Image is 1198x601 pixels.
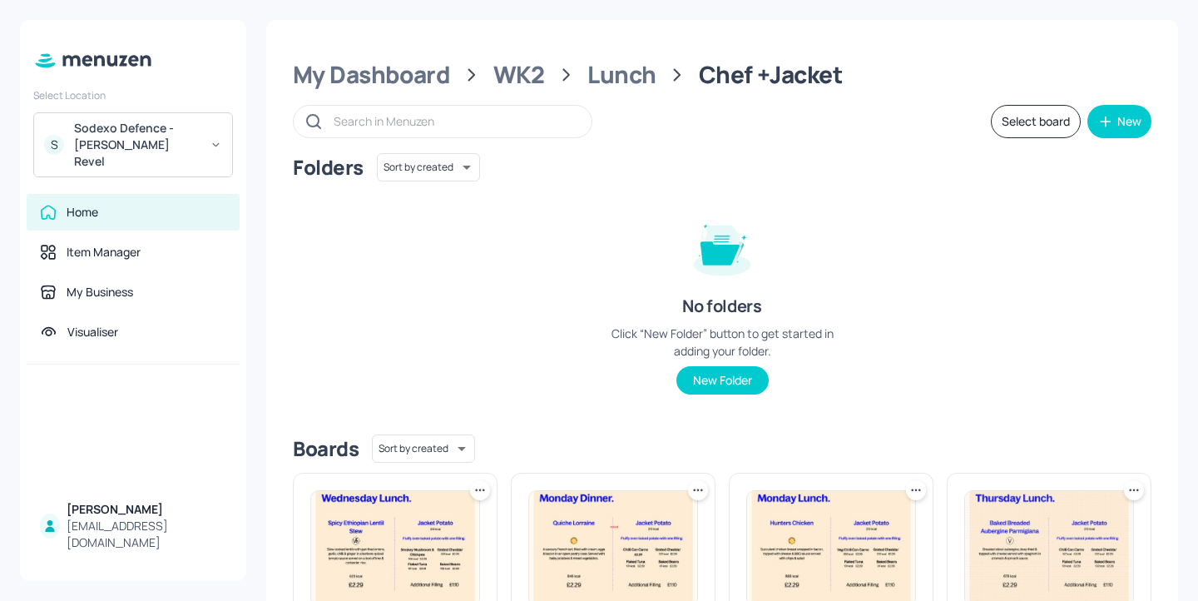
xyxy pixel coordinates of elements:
button: New Folder [676,366,769,395]
div: S [44,135,64,155]
div: My Business [67,284,133,300]
div: No folders [682,295,761,318]
div: Sort by created [377,151,480,184]
div: Click “New Folder” button to get started in adding your folder. [597,325,847,360]
div: My Dashboard [293,60,450,90]
input: Search in Menuzen [334,109,575,133]
div: WK2 [493,60,545,90]
div: Boards [293,435,359,462]
div: New [1117,116,1141,127]
div: Select Location [33,88,233,102]
div: [PERSON_NAME] [67,501,226,518]
img: folder-empty [681,205,764,288]
div: Sodexo Defence - [PERSON_NAME] Revel [74,120,200,170]
div: Lunch [587,60,656,90]
div: Home [67,204,98,221]
div: Chef +Jacket [699,60,842,90]
div: Folders [293,154,364,181]
div: Sort by created [372,432,475,465]
button: Select board [991,105,1081,138]
button: New [1087,105,1151,138]
div: Visualiser [67,324,118,340]
div: Item Manager [67,244,141,261]
div: [EMAIL_ADDRESS][DOMAIN_NAME] [67,518,226,551]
